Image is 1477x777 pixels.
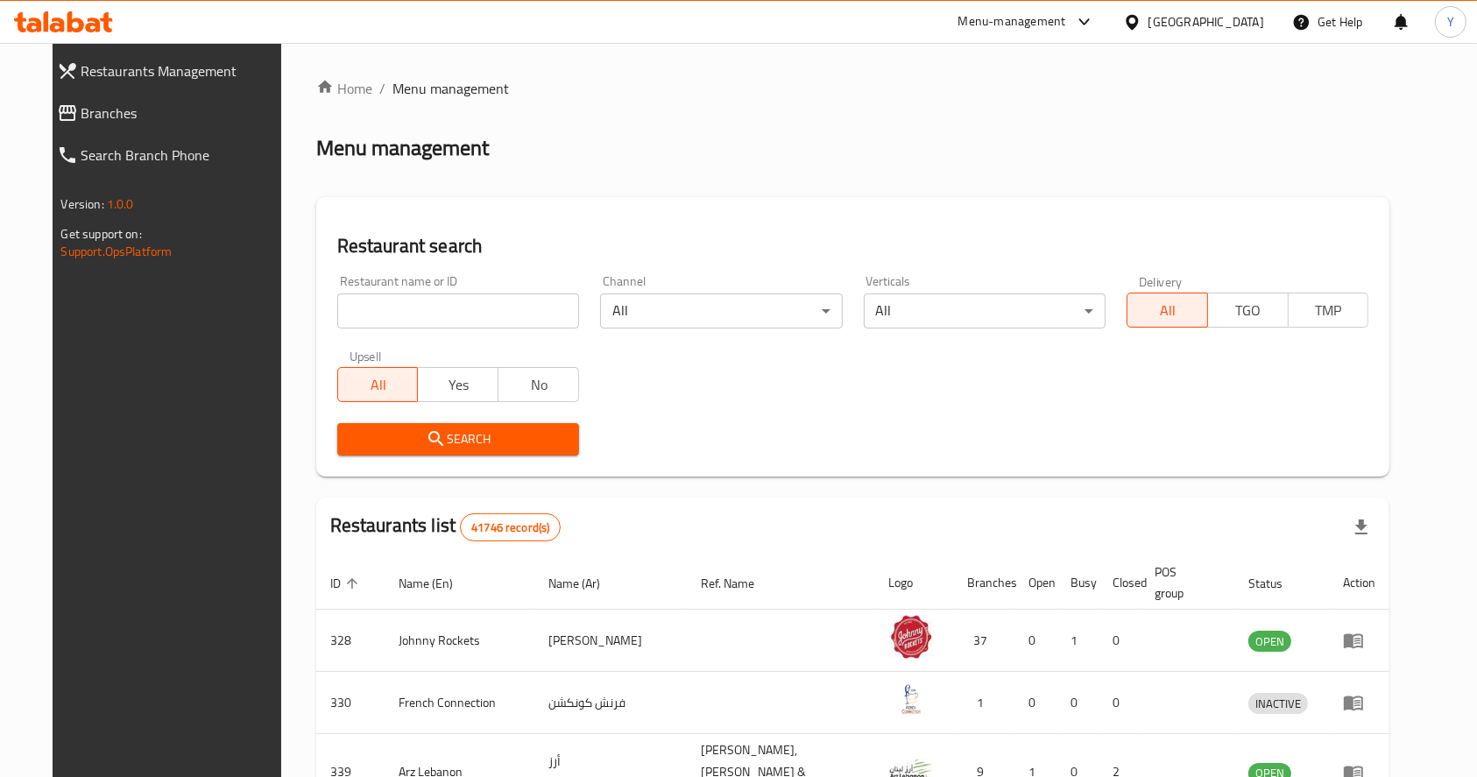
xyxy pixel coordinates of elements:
[351,428,565,450] span: Search
[548,573,623,594] span: Name (Ar)
[1207,293,1289,328] button: TGO
[330,573,364,594] span: ID
[954,556,1015,610] th: Branches
[61,240,173,263] a: Support.OpsPlatform
[1248,632,1291,652] span: OPEN
[1248,631,1291,652] div: OPEN
[43,50,300,92] a: Restaurants Management
[81,145,286,166] span: Search Branch Phone
[1057,672,1099,734] td: 0
[43,92,300,134] a: Branches
[889,615,933,659] img: Johnny Rockets
[460,513,561,541] div: Total records count
[379,78,385,99] li: /
[345,372,412,398] span: All
[1215,298,1282,323] span: TGO
[534,610,687,672] td: [PERSON_NAME]
[1099,610,1141,672] td: 0
[1248,573,1305,594] span: Status
[337,423,579,456] button: Search
[1099,672,1141,734] td: 0
[337,293,579,328] input: Search for restaurant name or ID..
[1288,293,1369,328] button: TMP
[81,60,286,81] span: Restaurants Management
[61,193,104,215] span: Version:
[385,610,535,672] td: Johnny Rockets
[399,573,476,594] span: Name (En)
[954,610,1015,672] td: 37
[1127,293,1208,328] button: All
[316,78,1390,99] nav: breadcrumb
[316,610,385,672] td: 328
[316,672,385,734] td: 330
[43,134,300,176] a: Search Branch Phone
[505,372,572,398] span: No
[1057,556,1099,610] th: Busy
[958,11,1066,32] div: Menu-management
[316,78,372,99] a: Home
[1340,506,1382,548] div: Export file
[1057,610,1099,672] td: 1
[392,78,509,99] span: Menu management
[385,672,535,734] td: French Connection
[425,372,491,398] span: Yes
[864,293,1106,328] div: All
[534,672,687,734] td: فرنش كونكشن
[1148,12,1264,32] div: [GEOGRAPHIC_DATA]
[1248,694,1308,714] span: INACTIVE
[107,193,134,215] span: 1.0.0
[461,519,560,536] span: 41746 record(s)
[1139,275,1183,287] label: Delivery
[498,367,579,402] button: No
[1015,672,1057,734] td: 0
[417,367,498,402] button: Yes
[1099,556,1141,610] th: Closed
[337,233,1369,259] h2: Restaurant search
[1329,556,1389,610] th: Action
[1015,610,1057,672] td: 0
[316,134,489,162] h2: Menu management
[1248,693,1308,714] div: INACTIVE
[337,367,419,402] button: All
[61,223,142,245] span: Get support on:
[1155,562,1214,604] span: POS group
[1296,298,1362,323] span: TMP
[1447,12,1454,32] span: Y
[81,102,286,124] span: Branches
[350,350,382,362] label: Upsell
[600,293,842,328] div: All
[889,677,933,721] img: French Connection
[1134,298,1201,323] span: All
[1015,556,1057,610] th: Open
[330,512,562,541] h2: Restaurants list
[875,556,954,610] th: Logo
[1343,692,1375,713] div: Menu
[954,672,1015,734] td: 1
[1343,630,1375,651] div: Menu
[701,573,777,594] span: Ref. Name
